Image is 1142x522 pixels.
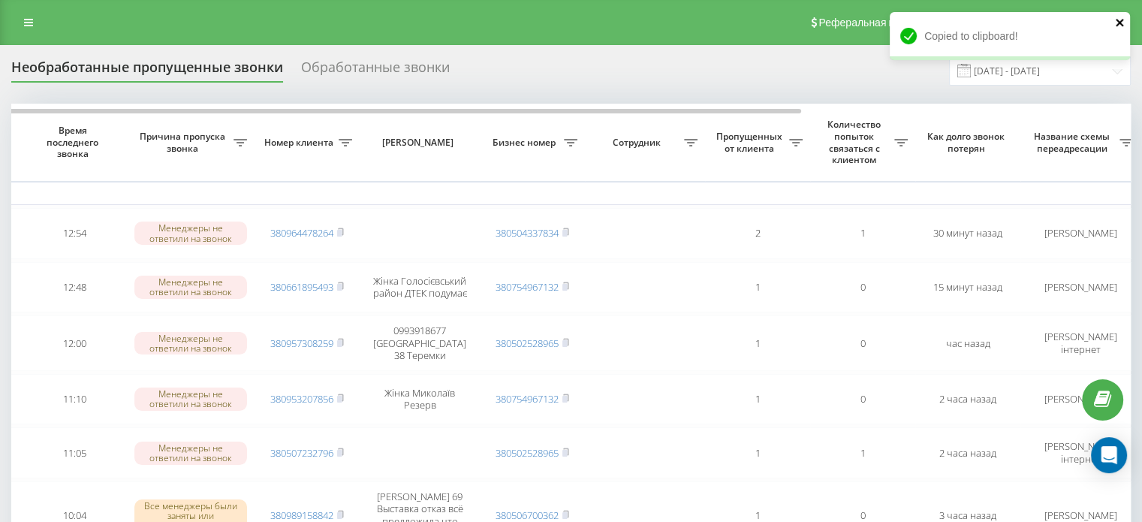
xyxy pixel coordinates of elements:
a: 380754967132 [496,392,559,406]
td: 1 [705,262,810,313]
span: Реферальная программа [818,17,942,29]
a: 380507232796 [270,446,333,460]
td: час назад [915,315,1020,370]
a: 380957308259 [270,336,333,350]
td: Жінка Миколаїв Резерв [360,374,480,425]
td: [PERSON_NAME] [1020,208,1140,259]
span: Сотрудник [592,137,684,149]
a: 380502528965 [496,446,559,460]
td: 0 [810,374,915,425]
span: Пропущенных от клиента [713,131,789,154]
td: 0993918677 [GEOGRAPHIC_DATA] 38 Теремки [360,315,480,370]
td: 12:54 [22,208,127,259]
div: Менеджеры не ответили на звонок [134,332,247,355]
div: Copied to clipboard! [890,12,1130,60]
a: 380502528965 [496,336,559,350]
span: [PERSON_NAME] [372,137,467,149]
td: 12:48 [22,262,127,313]
a: 380661895493 [270,280,333,294]
span: Время последнего звонка [34,125,115,160]
td: 11:10 [22,374,127,425]
td: 0 [810,315,915,370]
td: 0 [810,262,915,313]
td: 1 [705,374,810,425]
span: Как долго звонок потерян [927,131,1008,154]
a: 380506700362 [496,508,559,522]
span: Название схемы переадресации [1028,131,1119,154]
td: 1 [705,427,810,478]
td: 2 часа назад [915,427,1020,478]
td: [PERSON_NAME] інтернет [1020,315,1140,370]
a: 380964478264 [270,226,333,240]
div: Менеджеры не ответили на звонок [134,222,247,244]
td: Жінка Голосієвський район ДТЕК подумає [360,262,480,313]
td: 11:05 [22,427,127,478]
span: Бизнес номер [487,137,564,149]
td: 12:00 [22,315,127,370]
a: 380953207856 [270,392,333,406]
td: 2 часа назад [915,374,1020,425]
td: 2 [705,208,810,259]
td: [PERSON_NAME] [1020,374,1140,425]
td: 1 [810,427,915,478]
div: Менеджеры не ответили на звонок [134,276,247,298]
td: 1 [705,315,810,370]
span: Причина пропуска звонка [134,131,234,154]
span: Количество попыток связаться с клиентом [818,119,894,165]
div: Обработанные звонки [301,59,450,83]
td: 1 [810,208,915,259]
a: 380989158842 [270,508,333,522]
a: 380504337834 [496,226,559,240]
div: Необработанные пропущенные звонки [11,59,283,83]
td: 30 минут назад [915,208,1020,259]
div: Менеджеры не ответили на звонок [134,388,247,410]
td: [PERSON_NAME] інтернет [1020,427,1140,478]
td: 15 минут назад [915,262,1020,313]
div: Менеджеры не ответили на звонок [134,442,247,464]
span: Номер клиента [262,137,339,149]
a: 380754967132 [496,280,559,294]
div: Open Intercom Messenger [1091,437,1127,473]
button: close [1115,17,1125,31]
td: [PERSON_NAME] [1020,262,1140,313]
